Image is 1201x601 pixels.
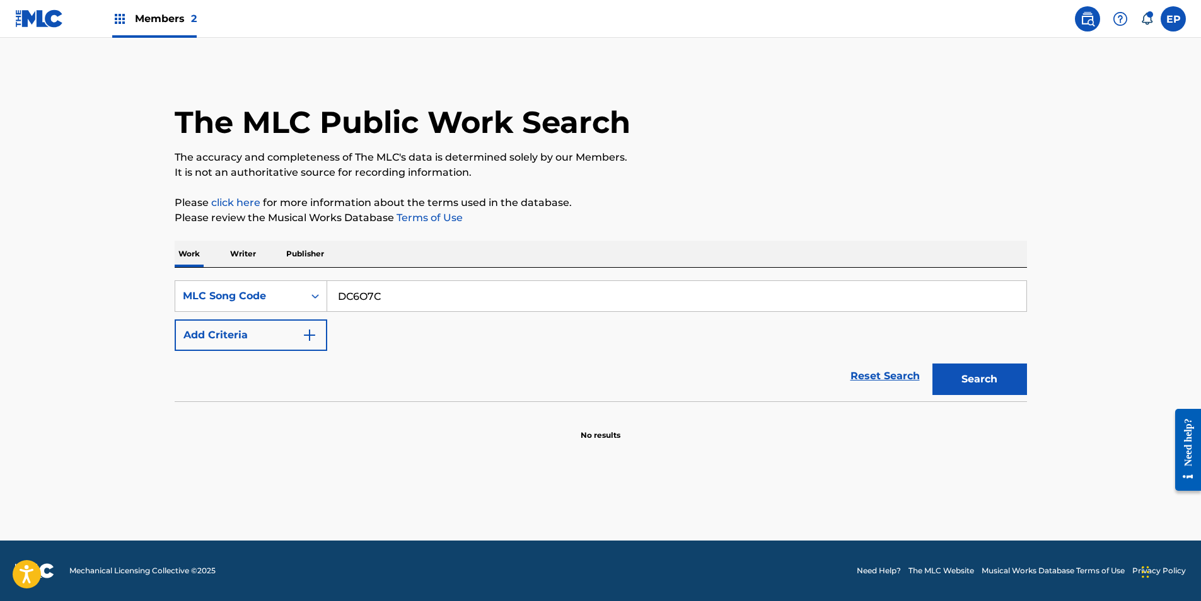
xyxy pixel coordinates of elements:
div: User Menu [1161,6,1186,31]
p: The accuracy and completeness of The MLC's data is determined solely by our Members. [175,150,1027,165]
img: 9d2ae6d4665cec9f34b9.svg [302,328,317,343]
span: Mechanical Licensing Collective © 2025 [69,565,216,576]
a: Need Help? [857,565,901,576]
div: MLC Song Code [183,289,296,304]
img: search [1080,11,1095,26]
a: The MLC Website [908,565,974,576]
a: Public Search [1075,6,1100,31]
button: Search [932,363,1027,395]
div: Drag [1142,553,1149,591]
span: Members [135,11,197,26]
form: Search Form [175,280,1027,401]
h1: The MLC Public Work Search [175,103,630,141]
p: Please for more information about the terms used in the database. [175,195,1027,210]
div: Notifications [1140,13,1153,25]
p: Publisher [282,241,328,267]
img: help [1113,11,1128,26]
p: It is not an authoritative source for recording information. [175,165,1027,180]
iframe: Chat Widget [1138,541,1201,601]
p: Work [175,241,204,267]
a: Musical Works Database Terms of Use [982,565,1125,576]
a: Terms of Use [394,212,463,224]
p: No results [581,415,620,441]
button: Add Criteria [175,319,327,351]
a: Reset Search [844,362,926,390]
img: MLC Logo [15,9,64,28]
img: Top Rightsholders [112,11,127,26]
a: Privacy Policy [1132,565,1186,576]
img: logo [15,563,54,578]
p: Please review the Musical Works Database [175,210,1027,226]
span: 2 [191,13,197,25]
p: Writer [226,241,260,267]
iframe: Resource Center [1166,399,1201,501]
div: Help [1108,6,1133,31]
a: click here [211,197,260,209]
